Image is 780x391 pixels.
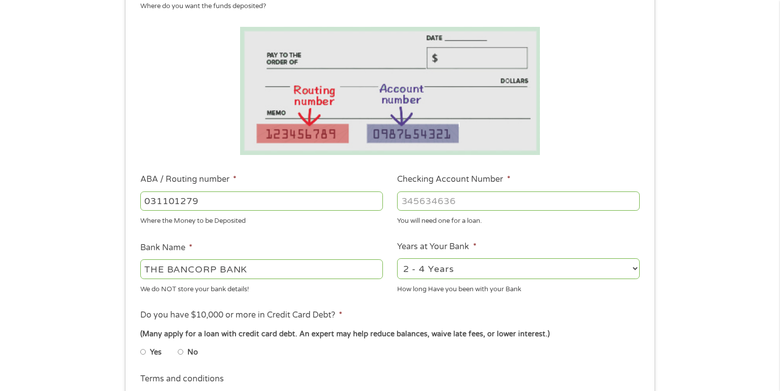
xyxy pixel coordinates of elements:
input: 263177916 [140,191,383,211]
img: Routing number location [240,27,540,155]
label: No [187,347,198,358]
label: Yes [150,347,162,358]
div: How long Have you been with your Bank [397,281,640,294]
div: We do NOT store your bank details! [140,281,383,294]
label: Terms and conditions [140,374,224,384]
label: Years at Your Bank [397,242,476,252]
div: Where the Money to be Deposited [140,213,383,226]
div: (Many apply for a loan with credit card debt. An expert may help reduce balances, waive late fees... [140,329,640,340]
label: Checking Account Number [397,174,510,185]
div: Where do you want the funds deposited? [140,2,633,12]
div: You will need one for a loan. [397,213,640,226]
input: 345634636 [397,191,640,211]
label: Do you have $10,000 or more in Credit Card Debt? [140,310,342,321]
label: ABA / Routing number [140,174,237,185]
label: Bank Name [140,243,192,253]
